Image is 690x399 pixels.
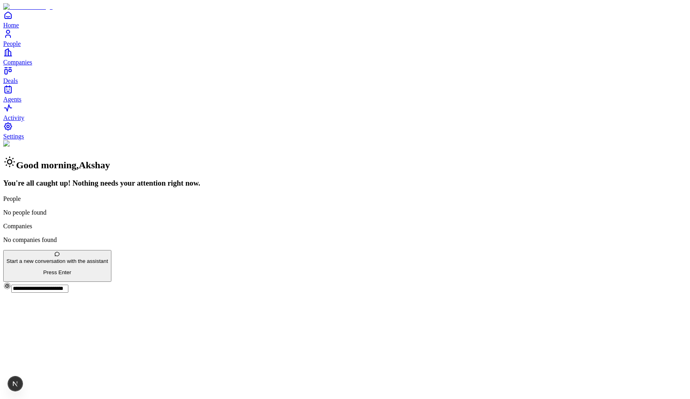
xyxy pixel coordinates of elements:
[3,250,111,282] button: Start a new conversation with the assistantPress Enter
[3,133,24,140] span: Settings
[3,48,687,66] a: Companies
[3,59,32,66] span: Companies
[3,103,687,121] a: Activity
[3,195,687,293] div: PeopleNo people foundCompaniesNo companies foundStart a new conversation with the assistantPress ...
[3,96,21,103] span: Agents
[3,155,687,171] h2: Good morning , Akshay
[3,114,24,121] span: Activity
[6,269,108,275] p: Press Enter
[3,223,687,230] p: Companies
[6,258,108,264] span: Start a new conversation with the assistant
[3,195,687,203] p: People
[3,22,19,29] span: Home
[3,29,687,47] a: People
[3,209,687,216] p: No people found
[3,122,687,140] a: Settings
[3,179,687,188] h3: You're all caught up! Nothing needs your attention right now.
[3,40,21,47] span: People
[3,3,53,10] img: Item Brain Logo
[3,10,687,29] a: Home
[3,85,687,103] a: Agents
[3,140,41,147] img: Background
[3,77,18,84] span: Deals
[3,236,687,244] p: No companies found
[3,66,687,84] a: Deals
